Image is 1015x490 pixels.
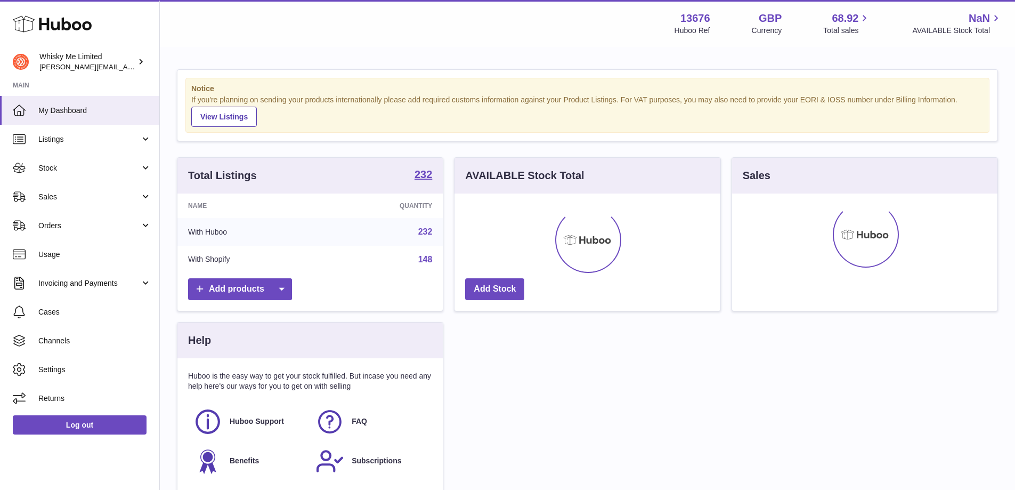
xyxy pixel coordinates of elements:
a: 148 [418,255,433,264]
span: Subscriptions [352,456,401,466]
h3: AVAILABLE Stock Total [465,168,584,183]
a: Add products [188,278,292,300]
span: Benefits [230,456,259,466]
a: 232 [418,227,433,236]
span: Usage [38,250,151,260]
span: Total sales [823,26,871,36]
span: Orders [38,221,140,231]
span: 68.92 [832,11,858,26]
span: [PERSON_NAME][EMAIL_ADDRESS][DOMAIN_NAME] [39,62,214,71]
div: Whisky Me Limited [39,52,135,72]
h3: Sales [743,168,770,183]
a: 232 [415,169,432,182]
strong: GBP [759,11,782,26]
td: With Huboo [177,218,321,246]
a: 68.92 Total sales [823,11,871,36]
a: NaN AVAILABLE Stock Total [912,11,1002,36]
th: Quantity [321,194,443,218]
strong: 232 [415,169,432,180]
a: Huboo Support [193,407,305,436]
p: Huboo is the easy way to get your stock fulfilled. But incase you need any help here's our ways f... [188,371,432,391]
strong: Notice [191,84,984,94]
a: Add Stock [465,278,524,300]
span: FAQ [352,416,367,427]
a: Subscriptions [315,447,427,476]
span: Settings [38,365,151,375]
span: Cases [38,307,151,317]
h3: Total Listings [188,168,257,183]
span: Sales [38,192,140,202]
span: Invoicing and Payments [38,278,140,288]
strong: 13676 [680,11,710,26]
span: Huboo Support [230,416,284,427]
span: Returns [38,393,151,404]
td: With Shopify [177,246,321,274]
img: frances@whiskyshop.com [13,54,29,70]
a: Benefits [193,447,305,476]
a: View Listings [191,107,257,127]
span: NaN [969,11,990,26]
span: My Dashboard [38,106,151,116]
a: FAQ [315,407,427,436]
span: Listings [38,134,140,144]
h3: Help [188,333,211,348]
th: Name [177,194,321,218]
span: Stock [38,163,140,173]
div: Currency [752,26,782,36]
span: AVAILABLE Stock Total [912,26,1002,36]
a: Log out [13,415,147,435]
div: Huboo Ref [675,26,710,36]
div: If you're planning on sending your products internationally please add required customs informati... [191,95,984,127]
span: Channels [38,336,151,346]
